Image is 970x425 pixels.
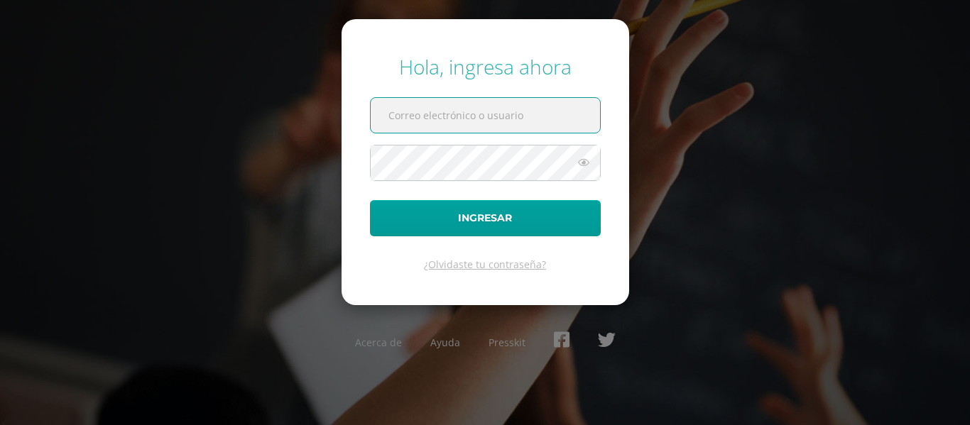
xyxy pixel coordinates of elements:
a: Ayuda [430,336,460,349]
div: Hola, ingresa ahora [370,53,601,80]
button: Ingresar [370,200,601,236]
a: ¿Olvidaste tu contraseña? [424,258,546,271]
input: Correo electrónico o usuario [371,98,600,133]
a: Acerca de [355,336,402,349]
a: Presskit [489,336,525,349]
